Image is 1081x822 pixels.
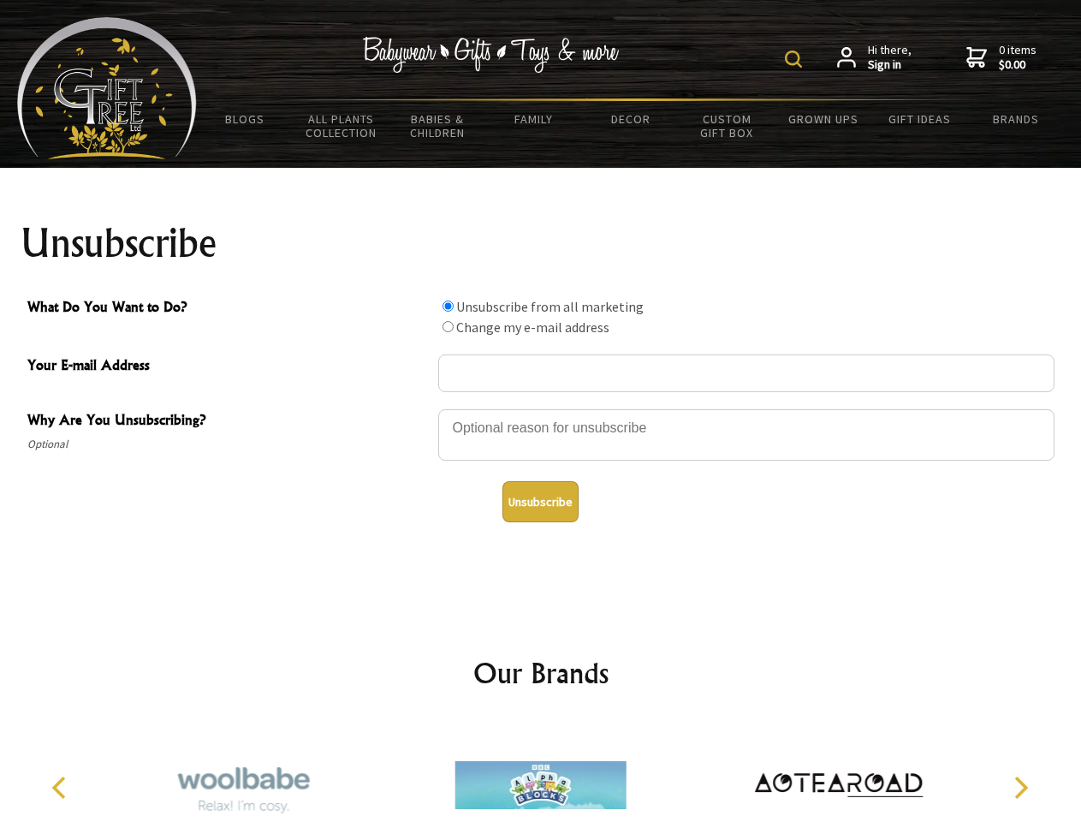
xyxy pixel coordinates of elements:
[502,481,579,522] button: Unsubscribe
[837,43,912,73] a: Hi there,Sign in
[868,43,912,73] span: Hi there,
[582,101,679,137] a: Decor
[775,101,871,137] a: Grown Ups
[34,652,1048,694] h2: Our Brands
[389,101,486,151] a: Babies & Children
[438,409,1054,461] textarea: Why Are You Unsubscribing?
[1001,769,1039,807] button: Next
[968,101,1065,137] a: Brands
[27,409,430,434] span: Why Are You Unsubscribing?
[442,321,454,332] input: What Do You Want to Do?
[871,101,968,137] a: Gift Ideas
[27,434,430,455] span: Optional
[43,769,80,807] button: Previous
[966,43,1036,73] a: 0 items$0.00
[363,37,620,73] img: Babywear - Gifts - Toys & more
[17,17,197,159] img: Babyware - Gifts - Toys and more...
[27,354,430,379] span: Your E-mail Address
[442,301,454,312] input: What Do You Want to Do?
[868,57,912,73] strong: Sign in
[999,57,1036,73] strong: $0.00
[197,101,294,137] a: BLOGS
[679,101,775,151] a: Custom Gift Box
[456,319,609,336] label: Change my e-mail address
[438,354,1054,392] input: Your E-mail Address
[21,223,1061,264] h1: Unsubscribe
[486,101,583,137] a: Family
[785,51,802,68] img: product search
[456,298,644,315] label: Unsubscribe from all marketing
[27,296,430,321] span: What Do You Want to Do?
[294,101,390,151] a: All Plants Collection
[999,42,1036,73] span: 0 items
